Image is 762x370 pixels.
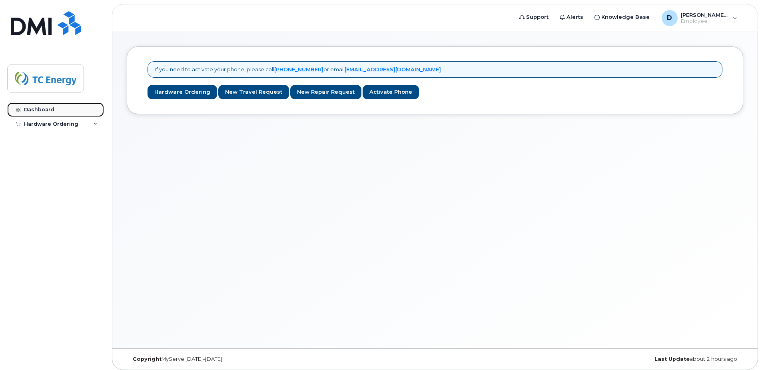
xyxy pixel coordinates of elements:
p: If you need to activate your phone, please call or email [155,66,441,73]
a: Activate Phone [363,85,419,100]
a: New Repair Request [290,85,361,100]
a: [PHONE_NUMBER] [274,66,323,72]
strong: Copyright [133,356,162,362]
div: MyServe [DATE]–[DATE] [127,356,332,362]
a: New Travel Request [218,85,289,100]
strong: Last Update [654,356,690,362]
a: [EMAIL_ADDRESS][DOMAIN_NAME] [345,66,441,72]
div: about 2 hours ago [538,356,743,362]
iframe: Messenger Launcher [727,335,756,364]
a: Hardware Ordering [148,85,217,100]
